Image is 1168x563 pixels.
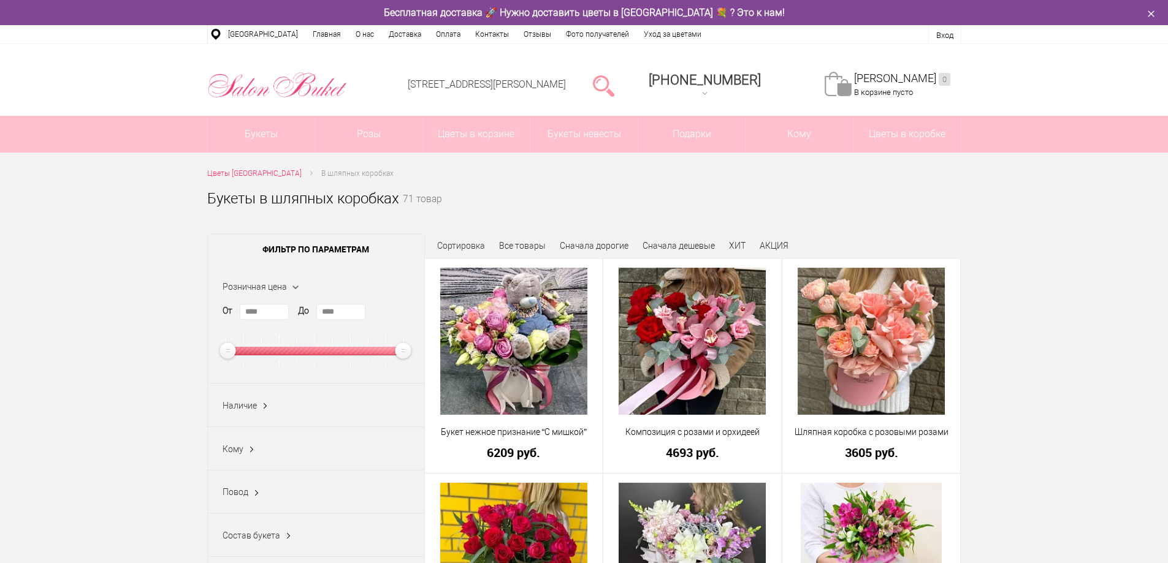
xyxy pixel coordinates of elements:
label: До [298,304,309,317]
a: Букеты невесты [530,116,638,153]
a: [PHONE_NUMBER] [641,68,768,103]
img: Композиция с розами и орхидеей [619,268,766,415]
a: Сначала дорогие [560,241,628,251]
span: Наличие [223,401,257,410]
a: 4693 руб. [611,446,774,459]
span: Фильтр по параметрам [208,234,424,265]
ins: 0 [939,73,950,86]
a: 6209 руб. [433,446,595,459]
a: Розы [315,116,422,153]
a: Уход за цветами [636,25,709,43]
a: Подарки [638,116,746,153]
span: Розничная цена [223,282,287,292]
a: Цветы в корзине [423,116,530,153]
a: Оплата [429,25,468,43]
a: Отзывы [516,25,559,43]
a: Шляпная коробка с розовыми розами [790,426,953,439]
div: [PHONE_NUMBER] [649,72,761,88]
a: Контакты [468,25,516,43]
a: Все товары [499,241,546,251]
a: Цветы [GEOGRAPHIC_DATA] [207,167,302,180]
a: Букет нежное признание “С мишкой” [433,426,595,439]
div: Бесплатная доставка 🚀 Нужно доставить цветы в [GEOGRAPHIC_DATA] 💐 ? Это к нам! [198,6,971,19]
span: Повод [223,487,248,497]
a: Цветы в коробке [853,116,961,153]
span: Цветы [GEOGRAPHIC_DATA] [207,169,302,178]
a: Букеты [208,116,315,153]
small: 71 товар [403,195,442,224]
img: Шляпная коробка с розовыми розами [798,268,945,415]
span: Сортировка [437,241,485,251]
a: Вход [936,31,953,40]
a: [GEOGRAPHIC_DATA] [221,25,305,43]
a: Фото получателей [559,25,636,43]
span: Кому [746,116,853,153]
a: АКЦИЯ [760,241,788,251]
img: Цветы Нижний Новгород [207,69,348,101]
h1: Букеты в шляпных коробках [207,187,399,210]
span: Кому [223,444,243,454]
a: Доставка [381,25,429,43]
span: Состав букета [223,531,280,540]
img: Букет нежное признание “С мишкой” [440,268,587,415]
a: ХИТ [729,241,746,251]
a: Композиция с розами и орхидеей [611,426,774,439]
a: Сначала дешевые [643,241,715,251]
a: Главная [305,25,348,43]
a: [STREET_ADDRESS][PERSON_NAME] [408,78,566,90]
span: В шляпных коробках [321,169,394,178]
label: От [223,304,232,317]
a: [PERSON_NAME] [854,72,950,86]
span: В корзине пусто [854,88,913,97]
a: О нас [348,25,381,43]
a: 3605 руб. [790,446,953,459]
